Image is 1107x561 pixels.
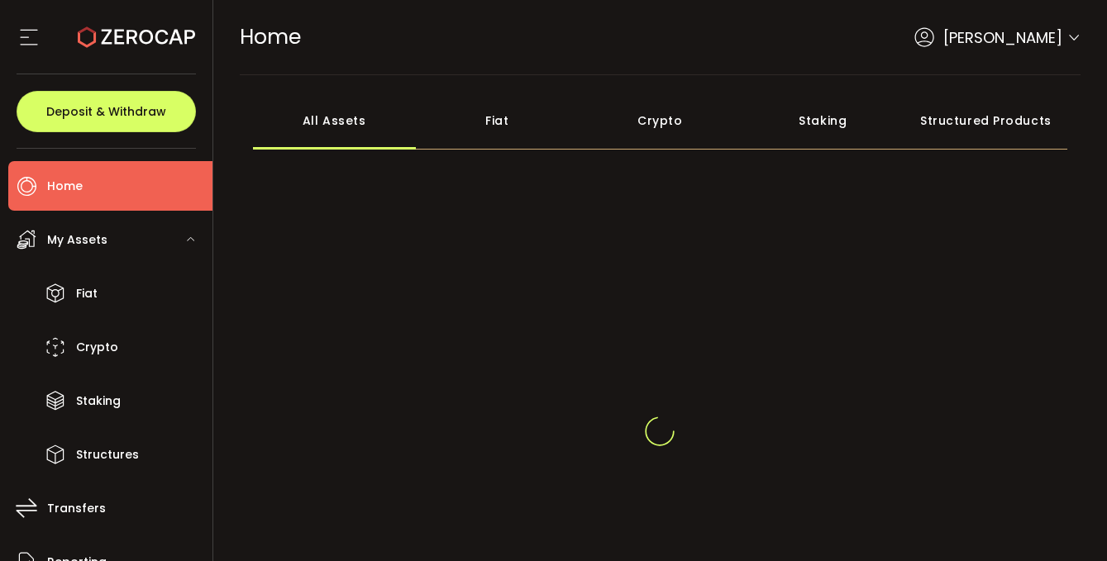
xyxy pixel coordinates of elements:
span: Structures [76,443,139,467]
span: Home [47,174,83,198]
span: Transfers [47,497,106,521]
span: Staking [76,389,121,413]
span: My Assets [47,228,107,252]
span: [PERSON_NAME] [943,26,1062,49]
button: Deposit & Withdraw [17,91,196,132]
div: Crypto [579,92,742,150]
span: Deposit & Withdraw [46,106,166,117]
div: All Assets [253,92,416,150]
div: Fiat [416,92,579,150]
span: Crypto [76,335,118,359]
span: Fiat [76,282,98,306]
div: Staking [742,92,904,150]
span: Home [240,22,301,51]
div: Structured Products [904,92,1067,150]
